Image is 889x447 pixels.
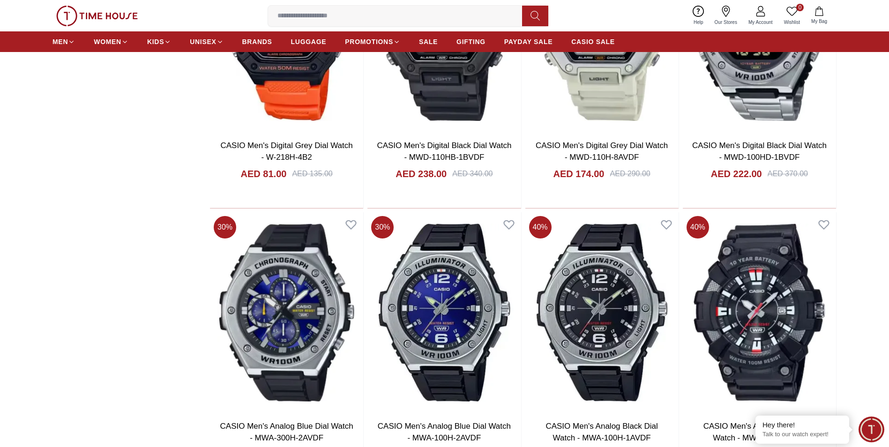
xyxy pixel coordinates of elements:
[190,33,223,50] a: UNISEX
[220,422,353,443] a: CASIO Men's Analog Blue Dial Watch - MWA-300H-2AVDF
[94,33,128,50] a: WOMEN
[291,33,327,50] a: LUGGAGE
[52,37,68,46] span: MEN
[536,141,668,162] a: CASIO Men's Digital Grey Dial Watch - MWD-110H-8AVDF
[377,141,511,162] a: CASIO Men's Digital Black Dial Watch - MWD-110HB-1BVDF
[504,37,553,46] span: PAYDAY SALE
[345,33,400,50] a: PROMOTIONS
[711,19,741,26] span: Our Stores
[419,37,438,46] span: SALE
[345,37,393,46] span: PROMOTIONS
[806,5,833,27] button: My Bag
[687,216,709,238] span: 40 %
[571,33,615,50] a: CASIO SALE
[683,212,836,413] img: CASIO Men's Analog Black Dial Watch - MW-610H-1AVDF
[291,37,327,46] span: LUGGAGE
[762,431,842,439] p: Talk to our watch expert!
[553,167,605,180] h4: AED 174.00
[242,37,272,46] span: BRANDS
[378,422,511,443] a: CASIO Men's Analog Blue Dial Watch - MWA-100H-2AVDF
[147,37,164,46] span: KIDS
[396,167,447,180] h4: AED 238.00
[367,212,521,413] img: CASIO Men's Analog Blue Dial Watch - MWA-100H-2AVDF
[242,33,272,50] a: BRANDS
[147,33,171,50] a: KIDS
[692,141,827,162] a: CASIO Men's Digital Black Dial Watch - MWD-100HD-1BVDF
[210,212,363,413] img: CASIO Men's Analog Blue Dial Watch - MWA-300H-2AVDF
[768,168,808,179] div: AED 370.00
[780,19,804,26] span: Wishlist
[94,37,121,46] span: WOMEN
[241,167,287,180] h4: AED 81.00
[190,37,216,46] span: UNISEX
[762,420,842,430] div: Hey there!
[452,168,493,179] div: AED 340.00
[796,4,804,11] span: 0
[371,216,394,238] span: 30 %
[778,4,806,28] a: 0Wishlist
[709,4,743,28] a: Our Stores
[688,4,709,28] a: Help
[745,19,777,26] span: My Account
[610,168,650,179] div: AED 290.00
[545,422,657,443] a: CASIO Men's Analog Black Dial Watch - MWA-100H-1AVDF
[703,422,815,443] a: CASIO Men's Analog Black Dial Watch - MW-610H-1AVDF
[456,37,486,46] span: GIFTING
[690,19,707,26] span: Help
[292,168,332,179] div: AED 135.00
[221,141,353,162] a: CASIO Men's Digital Grey Dial Watch - W-218H-4B2
[56,6,138,26] img: ...
[214,216,236,238] span: 30 %
[52,33,75,50] a: MEN
[529,216,552,238] span: 40 %
[807,18,831,25] span: My Bag
[571,37,615,46] span: CASIO SALE
[504,33,553,50] a: PAYDAY SALE
[419,33,438,50] a: SALE
[456,33,486,50] a: GIFTING
[525,212,679,413] img: CASIO Men's Analog Black Dial Watch - MWA-100H-1AVDF
[711,167,762,180] h4: AED 222.00
[859,417,884,442] div: Chat Widget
